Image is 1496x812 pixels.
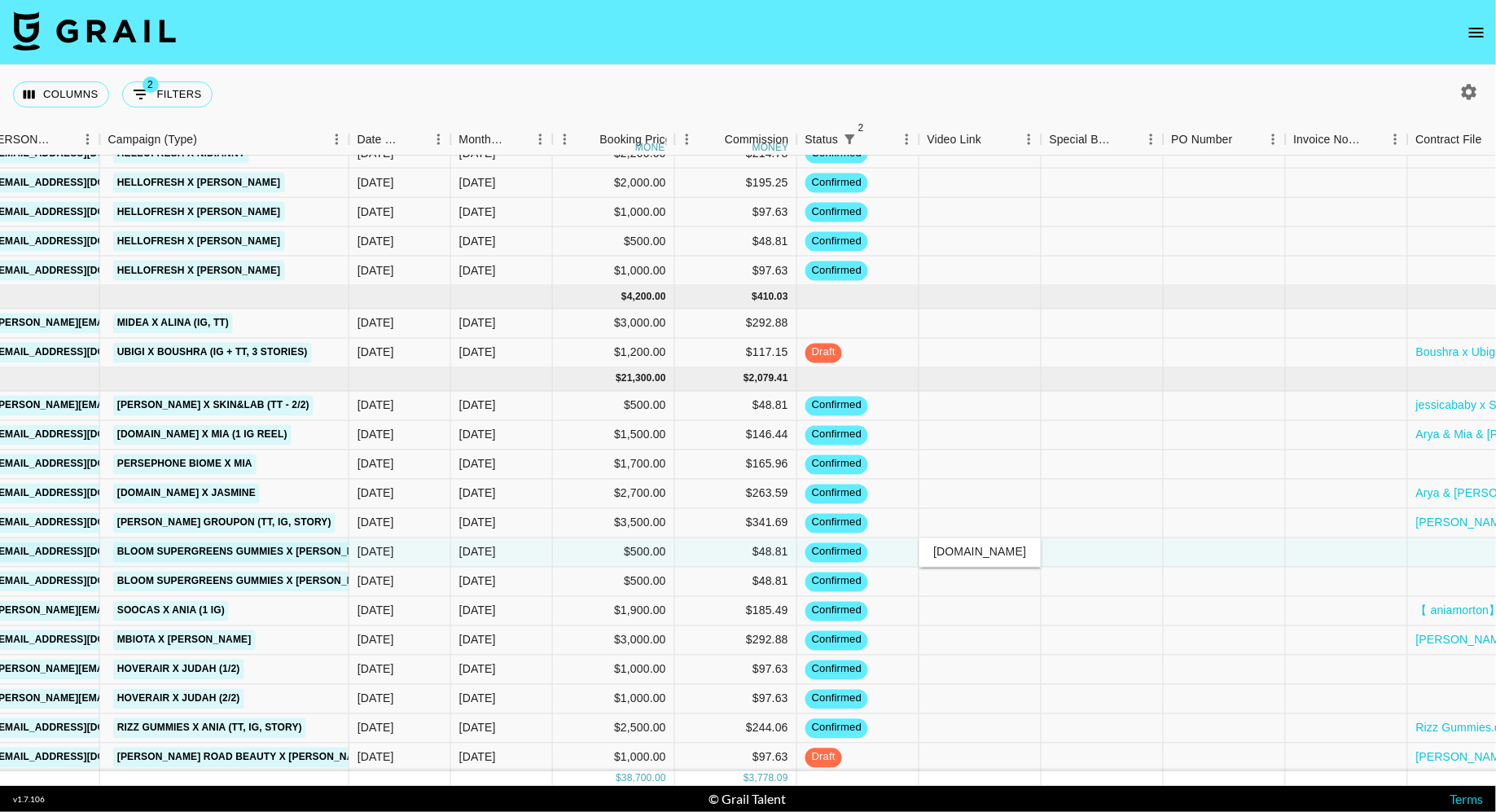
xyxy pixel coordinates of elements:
span: confirmed [805,428,868,443]
div: Date Created [349,124,451,156]
div: Oct '25 [459,691,496,707]
div: 09/10/2025 [358,145,394,161]
a: Bloom Supergreens Gummies x [PERSON_NAME] [113,542,384,563]
div: $ [744,771,749,785]
div: $ [616,771,621,785]
div: 09/10/2025 [358,720,394,736]
div: $195.25 [675,169,797,198]
div: 2 active filters [838,128,861,151]
button: Menu [1017,127,1042,151]
div: Oct '25 [459,749,496,766]
span: confirmed [805,398,868,414]
div: v 1.7.106 [13,794,45,805]
span: confirmed [805,691,868,707]
div: Oct '25 [459,515,496,531]
a: HelloFresh x [PERSON_NAME] [113,202,285,222]
div: $500.00 [553,568,675,597]
div: $1,000.00 [553,685,675,714]
div: 23/07/2025 [358,345,394,361]
div: Dec '25 [459,233,496,249]
a: [PERSON_NAME] GroupOn (TT, IG, Story) [113,513,336,533]
div: $3,500.00 [553,509,675,538]
div: $500.00 [553,227,675,257]
a: Rizz Gummies x Ania (TT, IG, Story) [113,718,306,739]
a: Soocas x Ania (1 IG) [113,601,229,621]
div: $97.63 [675,257,797,286]
span: 2 [853,120,869,136]
div: 18/08/2025 [358,427,394,443]
div: Status [805,124,839,156]
div: 09/10/2025 [358,315,394,331]
div: $3,000.00 [553,626,675,656]
div: $ [744,372,749,386]
div: 30/09/2025 [358,515,394,531]
div: Invoice Notes [1294,124,1361,156]
div: Campaign (Type) [108,124,198,156]
div: Status [797,124,919,156]
div: Oct '25 [459,397,496,414]
div: 09/10/2025 [358,573,394,590]
a: Persephone Biome x Mia [113,454,257,475]
div: 09/10/2025 [358,174,394,191]
div: Oct '25 [459,661,496,678]
a: HoverAir x Judah (2/2) [113,689,244,709]
a: HelloFresh x [PERSON_NAME] [113,261,285,281]
a: [PERSON_NAME] x Skin&Lab (TT - 2/2) [113,396,314,416]
a: Terms [1450,791,1483,806]
div: $1,200.00 [553,339,675,368]
a: HoverAir x Judah (1/2) [113,660,244,680]
span: draft [805,345,842,361]
a: [PERSON_NAME] Road Beauty x [PERSON_NAME] [113,748,376,768]
div: 09/10/2025 [358,544,394,560]
div: Commission [725,124,789,156]
button: Sort [506,128,529,151]
button: Sort [53,128,76,151]
button: Sort [702,128,725,151]
div: 410.03 [757,290,788,304]
div: Special Booking Type [1042,124,1164,156]
div: Nov '25 [459,315,496,331]
div: Invoice Notes [1286,124,1408,156]
div: $292.88 [675,626,797,656]
div: Oct '25 [459,427,496,443]
button: Sort [981,128,1004,151]
div: $48.81 [675,568,797,597]
div: Oct '25 [459,544,496,560]
div: 09/10/2025 [358,661,394,678]
div: $ [616,372,621,386]
a: HelloFresh x Nidianny [113,143,249,164]
div: $2,500.00 [553,714,675,744]
div: $97.63 [675,198,797,227]
div: $244.06 [675,714,797,744]
div: $2,700.00 [553,480,675,509]
div: Oct '25 [459,603,496,619]
div: $185.49 [675,597,797,626]
div: 09/10/2025 [358,456,394,472]
span: confirmed [805,204,868,220]
div: Oct '25 [459,485,496,502]
button: Menu [76,127,100,151]
span: confirmed [805,633,868,648]
div: $2,000.00 [553,169,675,198]
a: Midea x Alina (IG, TT) [113,314,233,334]
a: HelloFresh x [PERSON_NAME] [113,173,285,193]
button: Sort [1361,128,1384,151]
button: Sort [404,128,427,151]
span: confirmed [805,146,868,161]
div: $48.81 [675,538,797,568]
div: $ [752,290,758,304]
button: Show filters [838,128,861,151]
div: $1,000.00 [553,257,675,286]
div: $1,000.00 [553,656,675,685]
div: Oct '25 [459,456,496,472]
a: Bloom Supergreens Gummies x [PERSON_NAME] (2/2) [113,572,407,592]
span: confirmed [805,457,868,472]
span: confirmed [805,486,868,502]
div: Oct '25 [459,632,496,648]
div: $1,500.00 [553,421,675,450]
div: $1,900.00 [553,597,675,626]
span: confirmed [805,604,868,619]
span: confirmed [805,721,868,736]
div: $1,000.00 [553,198,675,227]
div: Oct '25 [459,720,496,736]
